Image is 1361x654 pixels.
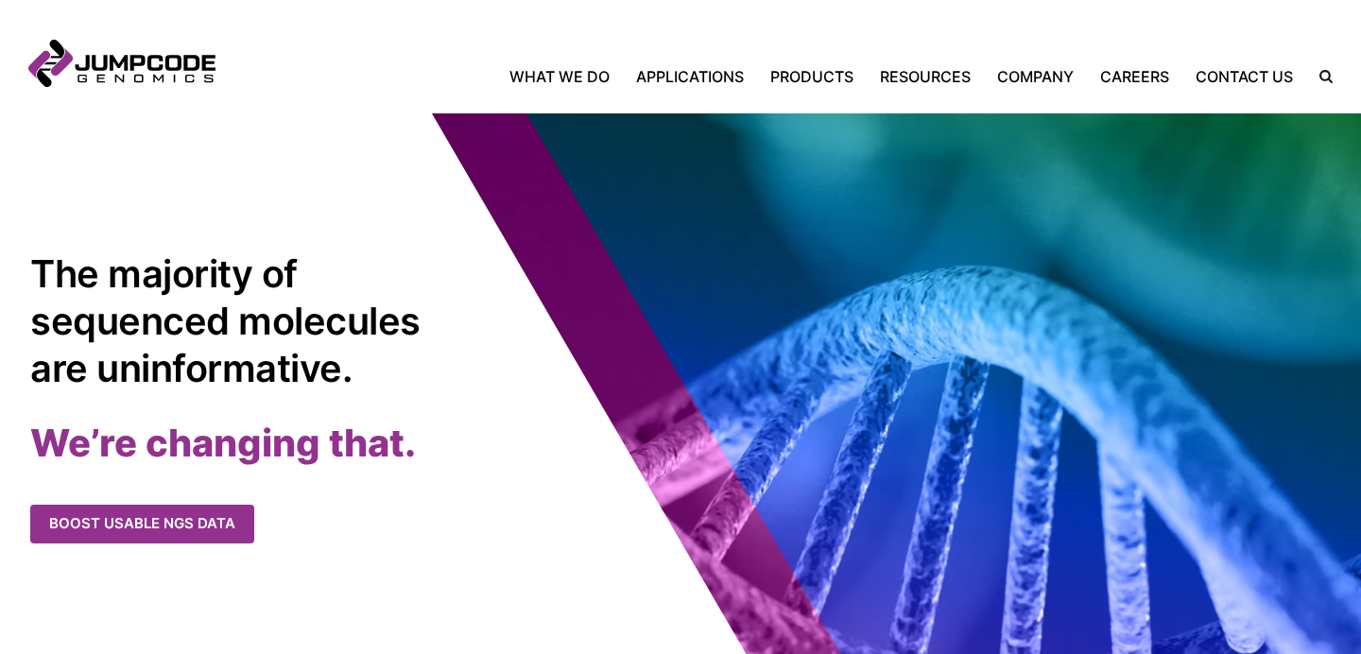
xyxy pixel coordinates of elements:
a: Resources [867,65,984,88]
a: What We Do [509,65,623,88]
a: Company [984,65,1087,88]
a: Contact Us [1182,65,1306,88]
h1: The majority of sequenced molecules are uninformative. [30,250,432,391]
a: Boost usable NGS data [30,505,254,543]
nav: Primary Navigation [215,65,1306,88]
h2: We’re changing that. [30,420,711,467]
a: Applications [623,65,757,88]
a: Careers [1087,65,1182,88]
a: Products [757,65,867,88]
label: Search the site. [1306,70,1333,83]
